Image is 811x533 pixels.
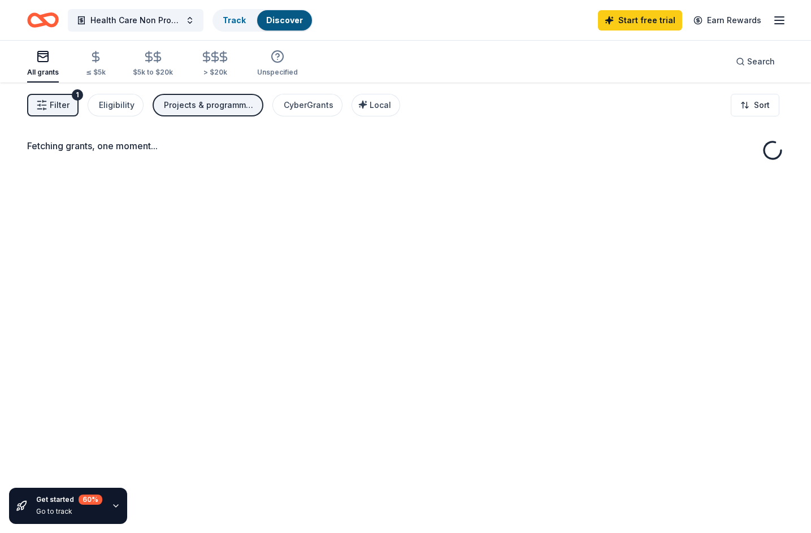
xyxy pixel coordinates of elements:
span: Local [370,100,391,110]
div: CyberGrants [284,98,333,112]
div: 60 % [79,495,102,505]
a: Track [223,15,246,25]
span: Sort [754,98,770,112]
button: TrackDiscover [212,9,313,32]
button: Search [727,50,784,73]
button: Local [352,94,400,116]
button: Projects & programming, Conference, Education, Exhibitions [153,94,263,116]
div: All grants [27,68,59,77]
span: Health Care Non Profit Fundraiser [90,14,181,27]
div: Go to track [36,507,102,516]
div: > $20k [200,68,230,77]
a: Start free trial [598,10,682,31]
button: $5k to $20k [133,46,173,83]
button: Unspecified [257,45,298,83]
div: Unspecified [257,68,298,77]
button: Sort [731,94,779,116]
div: Eligibility [99,98,135,112]
button: Filter1 [27,94,79,116]
a: Home [27,7,59,33]
div: Get started [36,495,102,505]
div: 1 [72,89,83,101]
button: Eligibility [88,94,144,116]
div: ≤ $5k [86,68,106,77]
span: Search [747,55,775,68]
button: CyberGrants [272,94,342,116]
a: Earn Rewards [687,10,768,31]
button: All grants [27,45,59,83]
div: Projects & programming, Conference, Education, Exhibitions [164,98,254,112]
button: > $20k [200,46,230,83]
div: Fetching grants, one moment... [27,139,784,153]
span: Filter [50,98,70,112]
div: $5k to $20k [133,68,173,77]
a: Discover [266,15,303,25]
button: ≤ $5k [86,46,106,83]
button: Health Care Non Profit Fundraiser [68,9,203,32]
